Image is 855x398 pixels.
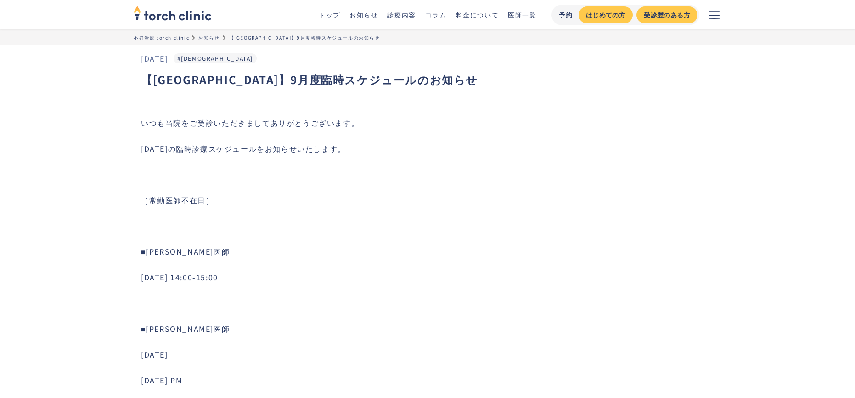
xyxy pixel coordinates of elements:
[141,194,721,205] p: ［常勤医師不在日］
[644,10,690,20] div: 受診歴のある方
[141,117,721,128] p: いつも当院をご受診いただきましてありがとうございます。
[177,54,253,62] a: #[DEMOGRAPHIC_DATA]
[134,6,212,23] a: home
[141,53,168,64] div: [DATE]
[141,143,721,154] p: [DATE]の臨時診療スケジュールをお知らせいたします。
[141,375,721,386] p: [DATE] PM
[559,10,573,20] div: 予約
[319,10,340,19] a: トップ
[586,10,625,20] div: はじめての方
[141,323,721,334] p: ■[PERSON_NAME]医師
[387,10,416,19] a: 診療内容
[134,34,189,41] a: 不妊治療 torch clinic
[349,10,378,19] a: お知らせ
[141,220,721,231] p: ‍
[456,10,499,19] a: 料金について
[141,349,721,360] p: [DATE]
[198,34,219,41] a: お知らせ
[134,3,212,23] img: torch clinic
[636,6,697,23] a: 受診歴のある方
[141,71,714,88] h1: 【[GEOGRAPHIC_DATA]】9月度臨時スケジュールのお知らせ
[141,272,721,283] p: [DATE] 14:00-15:00
[579,6,633,23] a: はじめての方
[229,34,380,41] div: 【[GEOGRAPHIC_DATA]】9月度臨時スケジュールのお知らせ
[425,10,447,19] a: コラム
[141,246,721,257] p: ■[PERSON_NAME]医師
[141,169,721,180] p: ‍
[141,297,721,308] p: ‍
[508,10,536,19] a: 医師一覧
